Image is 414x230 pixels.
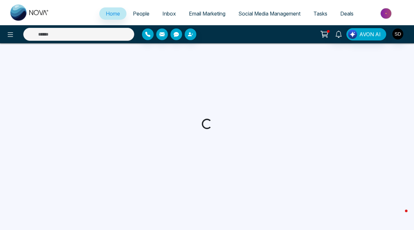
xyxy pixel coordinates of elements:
img: Market-place.gif [363,6,410,21]
span: Deals [340,10,354,17]
span: Home [106,10,120,17]
span: Social Media Management [238,10,300,17]
iframe: Intercom live chat [392,208,408,224]
span: People [133,10,149,17]
span: Email Marketing [189,10,225,17]
a: Tasks [307,7,334,20]
img: Nova CRM Logo [10,5,49,21]
img: User Avatar [392,28,403,39]
a: Social Media Management [232,7,307,20]
img: Lead Flow [348,30,357,39]
span: Inbox [162,10,176,17]
span: Tasks [313,10,327,17]
a: Deals [334,7,360,20]
span: AVON AI [359,30,381,38]
a: Email Marketing [182,7,232,20]
a: People [126,7,156,20]
a: Inbox [156,7,182,20]
button: AVON AI [346,28,386,40]
a: Home [99,7,126,20]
